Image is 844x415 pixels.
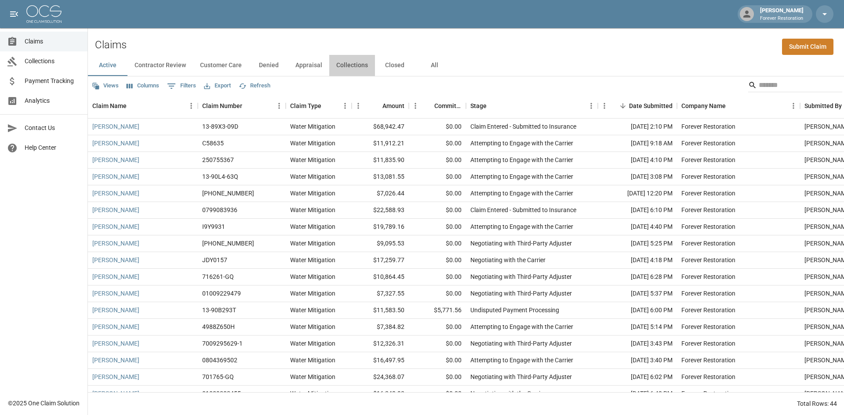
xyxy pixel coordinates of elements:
div: $19,789.16 [352,219,409,235]
a: [PERSON_NAME] [92,206,139,214]
div: [DATE] 4:40 PM [598,219,677,235]
div: Negotiating with the Carrier [470,389,546,398]
div: [DATE] 5:14 PM [598,319,677,336]
div: Attempting to Engage with the Carrier [470,356,573,364]
div: $0.00 [409,285,466,302]
a: [PERSON_NAME] [92,256,139,264]
button: Sort [617,100,629,112]
button: Sort [321,100,334,112]
div: $7,327.55 [352,285,409,302]
div: $17,259.77 [352,252,409,269]
div: [DATE] 3:08 PM [598,169,677,185]
div: Water Mitigation [290,172,335,181]
div: $16,248.93 [352,386,409,402]
div: Stage [466,94,598,118]
div: Company Name [681,94,726,118]
div: Forever Restoration [681,289,735,298]
div: 0804369502 [202,356,237,364]
div: [DATE] 2:10 PM [598,119,677,135]
div: Attempting to Engage with the Carrier [470,139,573,148]
div: $11,912.21 [352,135,409,152]
a: [PERSON_NAME] [92,189,139,198]
div: $0.00 [409,202,466,219]
div: $0.00 [409,386,466,402]
div: 250755367 [202,155,234,164]
div: Company Name [677,94,800,118]
button: Export [202,79,233,93]
div: Amount [382,94,404,118]
div: Forever Restoration [681,356,735,364]
div: 0799083936 [202,206,237,214]
div: I9Y9931 [202,222,225,231]
div: Forever Restoration [681,256,735,264]
button: Sort [370,100,382,112]
button: Menu [352,99,365,112]
div: Forever Restoration [681,222,735,231]
button: Menu [585,99,598,112]
div: Claim Entered - Submitted to Insurance [470,206,576,214]
div: Negotiating with Third-Party Adjuster [470,239,572,248]
div: Attempting to Engage with the Carrier [470,322,573,331]
div: [DATE] 6:10 PM [598,202,677,219]
div: Forever Restoration [681,389,735,398]
div: C58635 [202,139,224,148]
div: [DATE] 5:25 PM [598,235,677,252]
div: Claim Name [92,94,127,118]
button: Sort [127,100,139,112]
button: Sort [487,100,499,112]
div: [DATE] 9:18 AM [598,135,677,152]
div: $24,368.07 [352,369,409,386]
div: dynamic tabs [88,55,844,76]
div: $9,095.53 [352,235,409,252]
div: Forever Restoration [681,155,735,164]
span: Help Center [25,143,80,152]
div: $10,864.45 [352,269,409,285]
div: [DATE] 6:00 PM [598,302,677,319]
div: $0.00 [409,169,466,185]
div: Claim Type [290,94,321,118]
button: Sort [422,100,434,112]
div: [DATE] 3:40 PM [598,352,677,369]
div: $0.00 [409,252,466,269]
span: Payment Tracking [25,76,80,86]
div: Amount [352,94,409,118]
div: Attempting to Engage with the Carrier [470,189,573,198]
div: $0.00 [409,152,466,169]
div: Claim Entered - Submitted to Insurance [470,122,576,131]
div: 716261-GQ [202,272,234,281]
div: $22,588.93 [352,202,409,219]
div: Forever Restoration [681,322,735,331]
button: Menu [273,99,286,112]
button: Contractor Review [127,55,193,76]
button: Menu [787,99,800,112]
div: $7,026.44 [352,185,409,202]
div: Forever Restoration [681,139,735,148]
div: 701765-GQ [202,372,234,381]
div: Claim Number [202,94,242,118]
button: Select columns [124,79,161,93]
div: 7009295629-1 [202,339,243,348]
button: Sort [242,100,255,112]
div: Forever Restoration [681,306,735,314]
div: [DATE] 6:28 PM [598,269,677,285]
div: Claim Type [286,94,352,118]
div: JDY0157 [202,256,227,264]
a: Submit Claim [782,39,833,55]
div: $0.00 [409,235,466,252]
div: Date Submitted [629,94,673,118]
div: [DATE] 6:40 PM [598,386,677,402]
div: $11,835.90 [352,152,409,169]
div: Water Mitigation [290,372,335,381]
div: Negotiating with the Carrier [470,256,546,264]
button: Refresh [236,79,273,93]
div: Water Mitigation [290,256,335,264]
button: Active [88,55,127,76]
div: [PERSON_NAME] [757,6,807,22]
button: Menu [409,99,422,112]
div: $0.00 [409,319,466,336]
div: Stage [470,94,487,118]
div: $0.00 [409,135,466,152]
div: Search [748,78,842,94]
span: Contact Us [25,123,80,133]
div: Water Mitigation [290,239,335,248]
